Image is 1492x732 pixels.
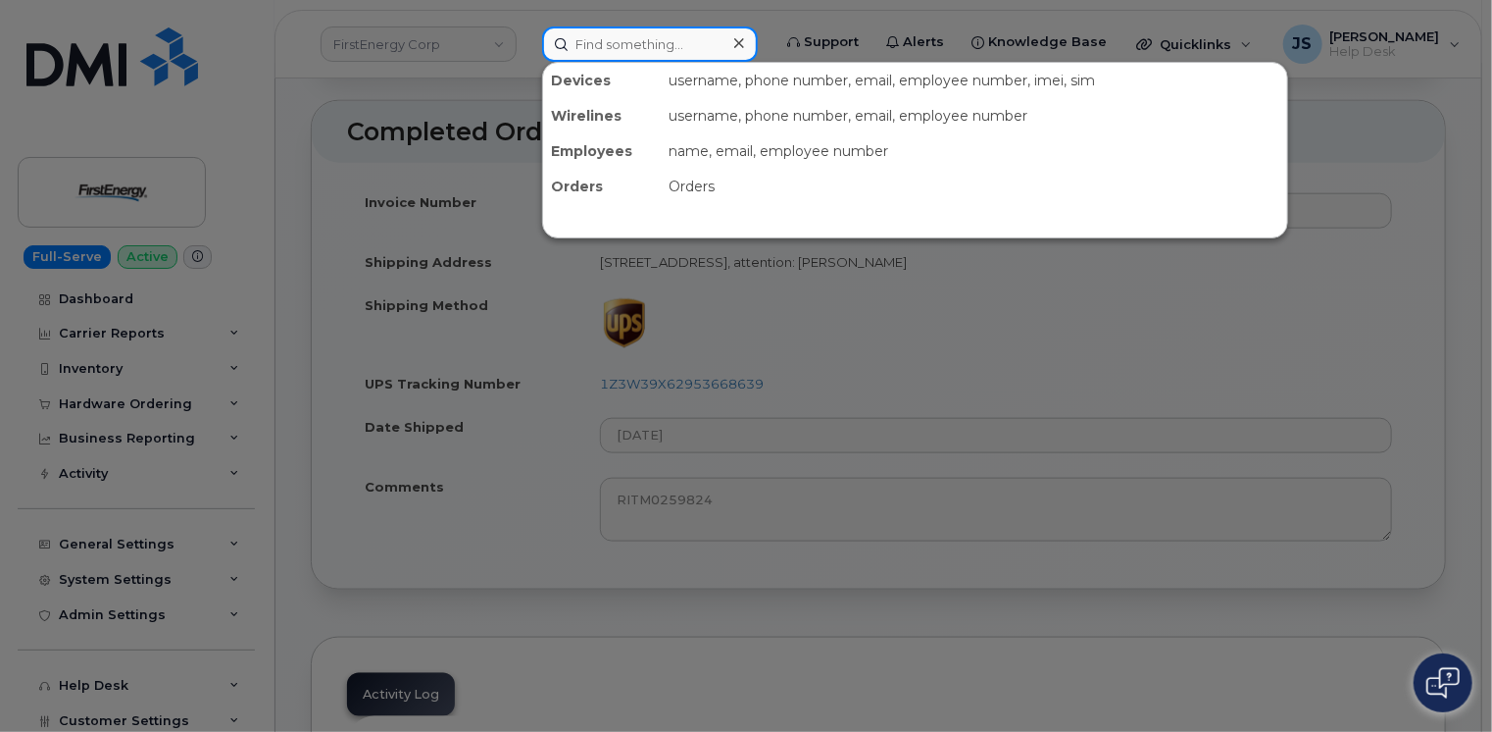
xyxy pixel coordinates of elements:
[543,133,661,169] div: Employees
[543,169,661,204] div: Orders
[661,98,1287,133] div: username, phone number, email, employee number
[1426,667,1460,699] img: Open chat
[661,63,1287,98] div: username, phone number, email, employee number, imei, sim
[543,63,661,98] div: Devices
[543,98,661,133] div: Wirelines
[661,133,1287,169] div: name, email, employee number
[661,169,1287,204] div: Orders
[542,26,758,62] input: Find something...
